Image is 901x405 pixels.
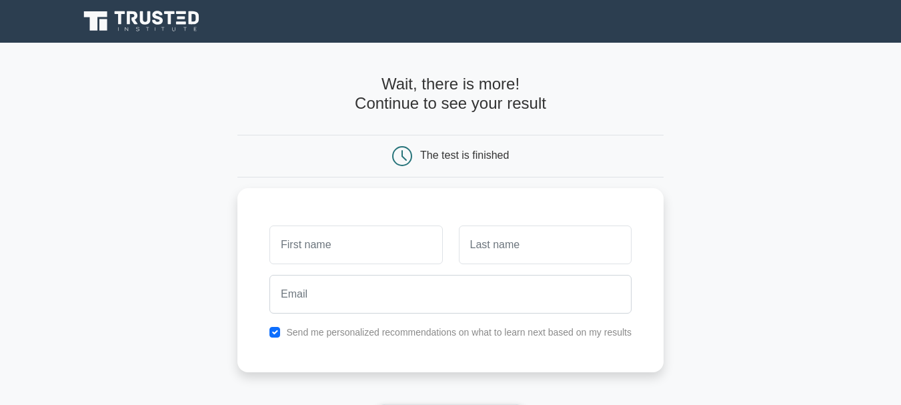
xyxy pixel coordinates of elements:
[459,226,632,264] input: Last name
[286,327,632,338] label: Send me personalized recommendations on what to learn next based on my results
[269,275,632,314] input: Email
[420,149,509,161] div: The test is finished
[269,226,442,264] input: First name
[237,75,664,113] h4: Wait, there is more! Continue to see your result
